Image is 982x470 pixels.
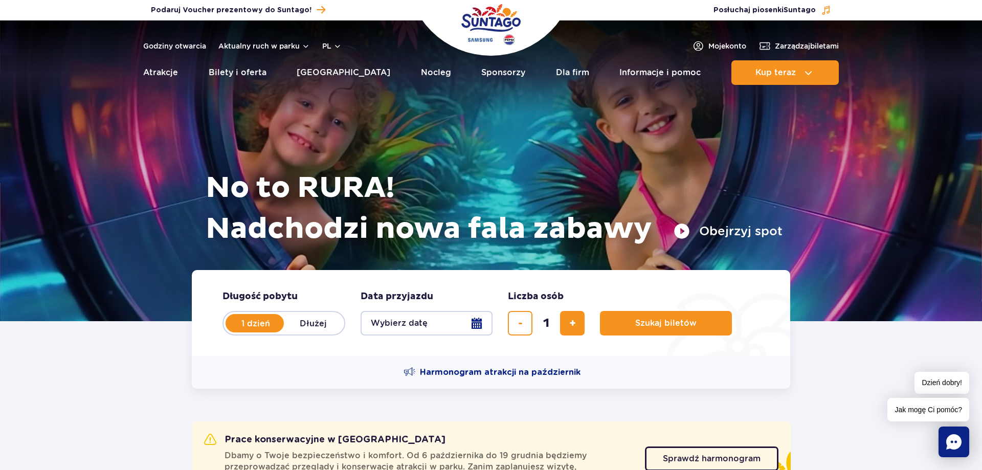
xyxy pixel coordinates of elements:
[663,455,761,463] span: Sprawdź harmonogram
[209,60,266,85] a: Bilety i oferta
[361,311,493,335] button: Wybierz datę
[420,367,581,378] span: Harmonogram atrakcji na październik
[143,41,206,51] a: Godziny otwarcia
[674,223,783,239] button: Obejrzyj spot
[218,42,310,50] button: Aktualny ruch w parku
[151,5,311,15] span: Podaruj Voucher prezentowy do Suntago!
[692,40,746,52] a: Mojekonto
[713,5,816,15] span: Posłuchaj piosenki
[758,40,839,52] a: Zarządzajbiletami
[619,60,701,85] a: Informacje i pomoc
[731,60,839,85] button: Kup teraz
[508,311,532,335] button: usuń bilet
[635,319,697,328] span: Szukaj biletów
[404,366,581,378] a: Harmonogram atrakcji na październik
[713,5,831,15] button: Posłuchaj piosenkiSuntago
[939,427,969,457] div: Chat
[192,270,790,356] form: Planowanie wizyty w Park of Poland
[914,372,969,394] span: Dzień dobry!
[204,434,445,446] h2: Prace konserwacyjne w [GEOGRAPHIC_DATA]
[227,312,285,334] label: 1 dzień
[297,60,390,85] a: [GEOGRAPHIC_DATA]
[887,398,969,421] span: Jak mogę Ci pomóc?
[151,3,325,17] a: Podaruj Voucher prezentowy do Suntago!
[143,60,178,85] a: Atrakcje
[361,290,433,303] span: Data przyjazdu
[600,311,732,335] button: Szukaj biletów
[755,68,796,77] span: Kup teraz
[481,60,525,85] a: Sponsorzy
[322,41,342,51] button: pl
[556,60,589,85] a: Dla firm
[708,41,746,51] span: Moje konto
[775,41,839,51] span: Zarządzaj biletami
[560,311,585,335] button: dodaj bilet
[508,290,564,303] span: Liczba osób
[222,290,298,303] span: Długość pobytu
[421,60,451,85] a: Nocleg
[534,311,559,335] input: liczba biletów
[206,168,783,250] h1: No to RURA! Nadchodzi nowa fala zabawy
[284,312,342,334] label: Dłużej
[784,7,816,14] span: Suntago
